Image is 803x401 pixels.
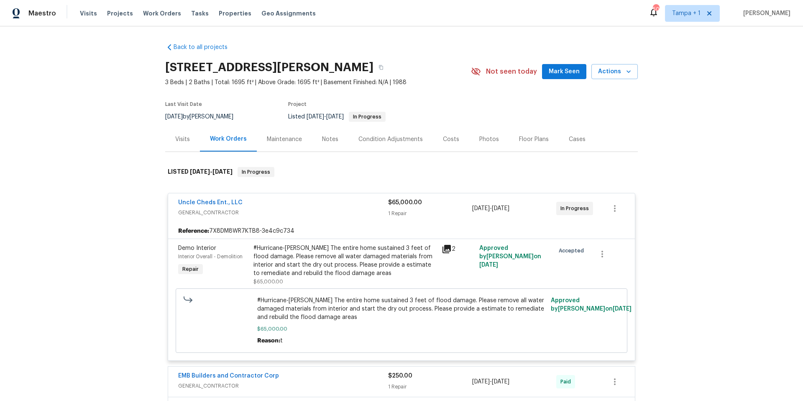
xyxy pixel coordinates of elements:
[238,168,274,176] span: In Progress
[549,67,580,77] span: Mark Seen
[219,9,251,18] span: Properties
[178,382,388,390] span: GENERAL_CONTRACTOR
[165,102,202,107] span: Last Visit Date
[492,206,509,211] span: [DATE]
[551,298,632,312] span: Approved by [PERSON_NAME] on
[559,247,587,255] span: Accepted
[168,167,233,177] h6: LISTED
[307,114,324,120] span: [DATE]
[307,114,344,120] span: -
[212,169,233,175] span: [DATE]
[560,378,574,386] span: Paid
[178,254,243,259] span: Interior Overall - Demolition
[165,112,243,122] div: by [PERSON_NAME]
[178,208,388,217] span: GENERAL_CONTRACTOR
[165,78,471,87] span: 3 Beds | 2 Baths | Total: 1695 ft² | Above Grade: 1695 ft² | Basement Finished: N/A | 1988
[322,135,338,144] div: Notes
[740,9,790,18] span: [PERSON_NAME]
[261,9,316,18] span: Geo Assignments
[107,9,133,18] span: Projects
[442,244,474,254] div: 2
[569,135,586,144] div: Cases
[479,262,498,268] span: [DATE]
[210,135,247,143] div: Work Orders
[519,135,549,144] div: Floor Plans
[613,306,632,312] span: [DATE]
[492,379,509,385] span: [DATE]
[542,64,586,80] button: Mark Seen
[165,114,183,120] span: [DATE]
[191,10,209,16] span: Tasks
[472,379,490,385] span: [DATE]
[326,114,344,120] span: [DATE]
[358,135,423,144] div: Condition Adjustments
[165,159,638,185] div: LISTED [DATE]-[DATE]In Progress
[267,135,302,144] div: Maintenance
[486,67,537,76] span: Not seen today
[175,135,190,144] div: Visits
[257,325,546,333] span: $65,000.00
[443,135,459,144] div: Costs
[80,9,97,18] span: Visits
[653,5,659,13] div: 50
[178,373,279,379] a: EMB Builders and Contractor Corp
[190,169,233,175] span: -
[253,244,437,278] div: #Hurricane-[PERSON_NAME] The entire home sustained 3 feet of flood damage. Please remove all wate...
[168,224,635,239] div: 7X8DM8WR7KTB8-3e4c9c734
[373,60,389,75] button: Copy Address
[280,338,283,344] span: t
[178,245,216,251] span: Demo Interior
[178,227,209,235] b: Reference:
[257,296,546,321] span: #Hurricane-[PERSON_NAME] The entire home sustained 3 feet of flood damage. Please remove all wate...
[560,204,592,213] span: In Progress
[388,373,412,379] span: $250.00
[598,67,631,77] span: Actions
[190,169,210,175] span: [DATE]
[472,204,509,213] span: -
[350,114,385,119] span: In Progress
[288,114,386,120] span: Listed
[672,9,701,18] span: Tampa + 1
[165,63,373,72] h2: [STREET_ADDRESS][PERSON_NAME]
[388,383,472,391] div: 1 Repair
[179,265,202,273] span: Repair
[288,102,307,107] span: Project
[479,245,541,268] span: Approved by [PERSON_NAME] on
[388,209,472,218] div: 1 Repair
[178,200,243,206] a: Uncle Cheds Ent., LLC
[388,200,422,206] span: $65,000.00
[479,135,499,144] div: Photos
[472,378,509,386] span: -
[257,338,280,344] span: Reason:
[253,279,283,284] span: $65,000.00
[28,9,56,18] span: Maestro
[591,64,638,80] button: Actions
[165,43,246,51] a: Back to all projects
[143,9,181,18] span: Work Orders
[472,206,490,211] span: [DATE]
